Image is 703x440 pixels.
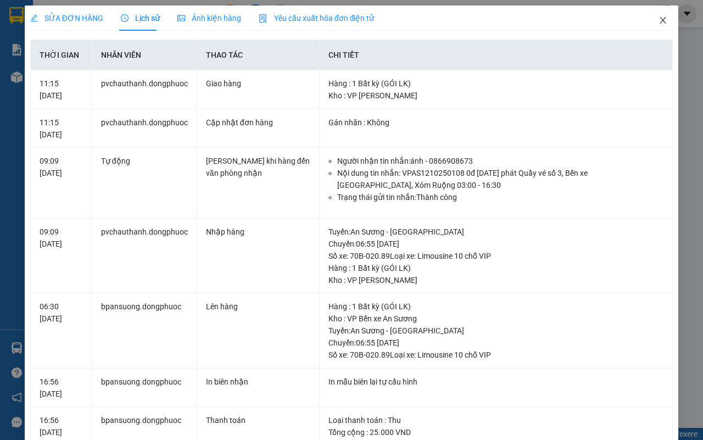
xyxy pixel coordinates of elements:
[328,116,663,129] div: Gán nhãn : Không
[206,77,310,90] div: Giao hàng
[92,40,197,70] th: Nhân viên
[92,109,197,148] td: pvchauthanh.dongphuoc
[206,155,310,179] div: [PERSON_NAME] khi hàng đến văn phòng nhận
[337,167,663,191] li: Nội dung tin nhắn: VPAS1210250108 0đ [DATE] phát Quầy vé số 3, Bến xe [GEOGRAPHIC_DATA], Xóm Ruộn...
[328,414,663,426] div: Loại thanh toán : Thu
[177,14,241,23] span: Ảnh kiện hàng
[30,14,103,23] span: SỬA ĐƠN HÀNG
[206,414,310,426] div: Thanh toán
[328,325,663,361] div: Tuyến : An Sương - [GEOGRAPHIC_DATA] Chuyến: 06:55 [DATE] Số xe: 70B-020.89 Loại xe: Limousine 10...
[4,7,53,55] img: logo
[121,14,129,22] span: clock-circle
[259,14,375,23] span: Yêu cầu xuất hóa đơn điện tử
[121,14,160,23] span: Lịch sử
[30,59,135,68] span: -----------------------------------------
[3,80,67,86] span: In ngày:
[87,49,135,55] span: Hotline: 19001152
[31,40,92,70] th: Thời gian
[206,226,310,238] div: Nhập hàng
[40,414,83,438] div: 16:56 [DATE]
[328,226,663,262] div: Tuyến : An Sương - [GEOGRAPHIC_DATA] Chuyến: 06:55 [DATE] Số xe: 70B-020.89 Loại xe: Limousine 10...
[40,155,83,179] div: 09:09 [DATE]
[206,300,310,313] div: Lên hàng
[337,155,663,167] li: Người nhận tin nhắn: ánh - 0866908673
[328,77,663,90] div: Hàng : 1 Bất kỳ (GÓI LK)
[328,426,663,438] div: Tổng cộng : 25.000 VND
[30,14,38,22] span: edit
[328,300,663,313] div: Hàng : 1 Bất kỳ (GÓI LK)
[92,369,197,408] td: bpansuong.dongphuoc
[328,274,663,286] div: Kho : VP [PERSON_NAME]
[24,80,67,86] span: 07:17:05 [DATE]
[177,14,185,22] span: picture
[55,70,115,78] span: VPCT1310250001
[320,40,673,70] th: Chi tiết
[87,33,151,47] span: 01 Võ Văn Truyện, KP.1, Phường 2
[337,191,663,203] li: Trạng thái gửi tin nhắn: Thành công
[659,16,667,25] span: close
[87,18,148,31] span: Bến xe [GEOGRAPHIC_DATA]
[328,90,663,102] div: Kho : VP [PERSON_NAME]
[92,148,197,219] td: Tự động
[206,116,310,129] div: Cập nhật đơn hàng
[92,219,197,294] td: pvchauthanh.dongphuoc
[87,6,150,15] strong: ĐỒNG PHƯỚC
[197,40,320,70] th: Thao tác
[40,77,83,102] div: 11:15 [DATE]
[40,376,83,400] div: 16:56 [DATE]
[92,70,197,109] td: pvchauthanh.dongphuoc
[328,313,663,325] div: Kho : VP Bến xe An Sương
[328,376,663,388] div: In mẫu biên lai tự cấu hình
[206,376,310,388] div: In biên nhận
[259,14,267,23] img: icon
[40,116,83,141] div: 11:15 [DATE]
[3,71,115,77] span: [PERSON_NAME]:
[40,226,83,250] div: 09:09 [DATE]
[648,5,678,36] button: Close
[40,300,83,325] div: 06:30 [DATE]
[92,293,197,369] td: bpansuong.dongphuoc
[328,262,663,274] div: Hàng : 1 Bất kỳ (GÓI LK)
